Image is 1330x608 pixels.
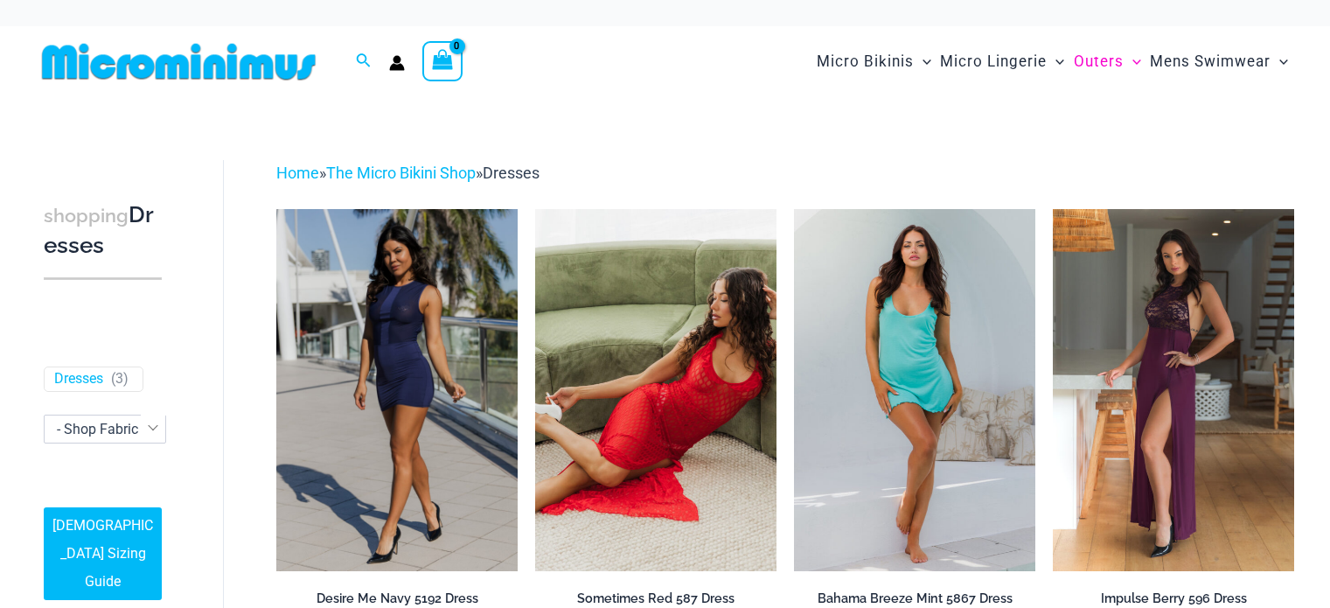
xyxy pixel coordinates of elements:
[1047,39,1064,84] span: Menu Toggle
[44,205,129,227] span: shopping
[1271,39,1288,84] span: Menu Toggle
[115,370,123,387] span: 3
[1053,209,1294,571] img: Impulse Berry 596 Dress 02
[276,164,540,182] span: » »
[276,164,319,182] a: Home
[794,209,1035,571] a: Bahama Breeze Mint 5867 Dress 01Bahama Breeze Mint 5867 Dress 03Bahama Breeze Mint 5867 Dress 03
[810,32,1295,91] nav: Site Navigation
[276,209,518,571] img: Desire Me Navy 5192 Dress 11
[794,591,1035,607] h2: Bahama Breeze Mint 5867 Dress
[1145,35,1292,88] a: Mens SwimwearMenu ToggleMenu Toggle
[356,51,372,73] a: Search icon link
[1069,35,1145,88] a: OutersMenu ToggleMenu Toggle
[936,35,1069,88] a: Micro LingerieMenu ToggleMenu Toggle
[914,39,931,84] span: Menu Toggle
[44,200,162,261] h3: Dresses
[44,415,166,444] span: - Shop Fabric Type
[1053,591,1294,607] h2: Impulse Berry 596 Dress
[45,416,165,443] span: - Shop Fabric Type
[44,507,162,600] a: [DEMOGRAPHIC_DATA] Sizing Guide
[57,421,171,437] span: - Shop Fabric Type
[817,39,914,84] span: Micro Bikinis
[1053,209,1294,571] a: Impulse Berry 596 Dress 02Impulse Berry 596 Dress 03Impulse Berry 596 Dress 03
[111,370,129,388] span: ( )
[54,370,103,388] a: Dresses
[276,591,518,607] h2: Desire Me Navy 5192 Dress
[794,209,1035,571] img: Bahama Breeze Mint 5867 Dress 01
[326,164,476,182] a: The Micro Bikini Shop
[535,209,776,571] img: Sometimes Red 587 Dress 10
[1150,39,1271,84] span: Mens Swimwear
[35,42,323,81] img: MM SHOP LOGO FLAT
[940,39,1047,84] span: Micro Lingerie
[422,41,463,81] a: View Shopping Cart, empty
[276,209,518,571] a: Desire Me Navy 5192 Dress 11Desire Me Navy 5192 Dress 09Desire Me Navy 5192 Dress 09
[535,209,776,571] a: Sometimes Red 587 Dress 10Sometimes Red 587 Dress 09Sometimes Red 587 Dress 09
[1074,39,1124,84] span: Outers
[1124,39,1141,84] span: Menu Toggle
[812,35,936,88] a: Micro BikinisMenu ToggleMenu Toggle
[483,164,540,182] span: Dresses
[535,591,776,607] h2: Sometimes Red 587 Dress
[389,55,405,71] a: Account icon link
